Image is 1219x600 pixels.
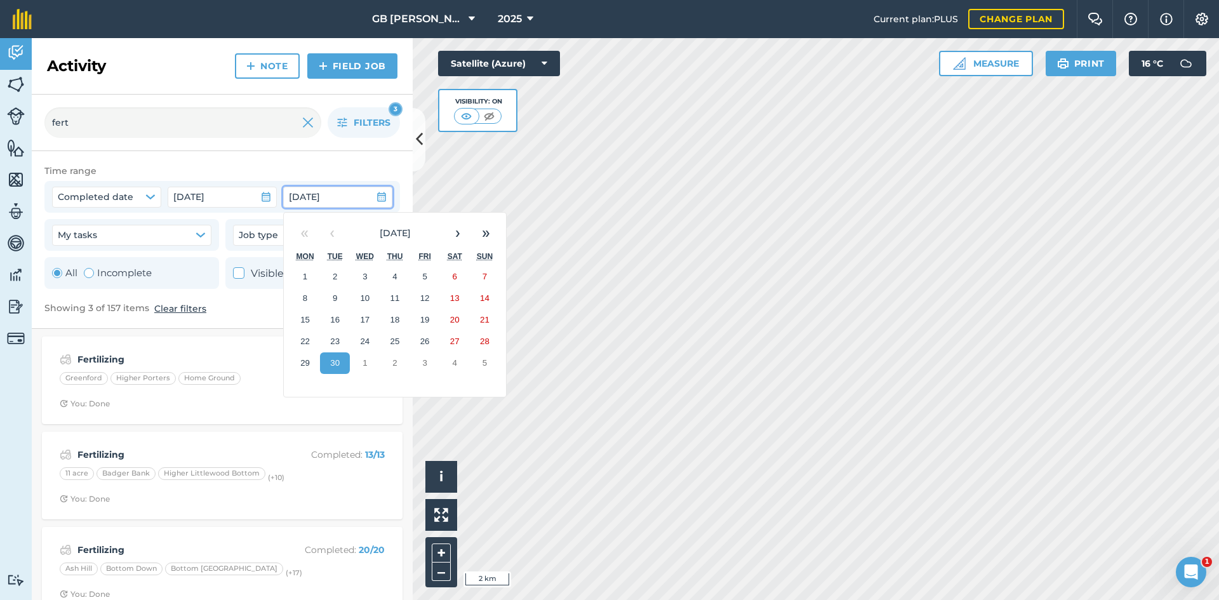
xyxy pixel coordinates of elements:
[290,219,318,247] button: «
[380,266,410,288] button: September 4, 2025
[1176,557,1206,587] iframe: Intercom live chat
[350,266,380,288] button: September 3, 2025
[346,219,444,247] button: [DATE]
[303,293,307,303] abbr: September 8, 2025
[330,358,340,368] abbr: September 30, 2025
[432,563,451,581] button: –
[1142,51,1163,76] span: 16 ° C
[372,11,463,27] span: GB [PERSON_NAME] Farms
[453,358,457,368] abbr: October 4, 2025
[380,288,410,309] button: September 11, 2025
[440,331,470,352] button: September 27, 2025
[303,272,307,281] abbr: September 1, 2025
[450,315,460,324] abbr: September 20, 2025
[363,358,367,368] abbr: October 1, 2025
[13,9,32,29] img: fieldmargin Logo
[1088,13,1103,25] img: Two speech bubbles overlapping with the left bubble in the forefront
[318,219,346,247] button: ‹
[448,252,462,261] abbr: Saturday
[874,12,958,26] span: Current plan : PLUS
[290,309,320,331] button: September 15, 2025
[450,337,460,346] abbr: September 27, 2025
[330,315,340,324] abbr: September 16, 2025
[440,352,470,374] button: October 4, 2025
[470,288,500,309] button: September 14, 2025
[320,309,350,331] button: September 16, 2025
[470,331,500,352] button: September 28, 2025
[390,337,400,346] abbr: September 25, 2025
[438,51,560,76] button: Satellite (Azure)
[410,352,440,374] button: October 3, 2025
[360,293,370,303] abbr: September 10, 2025
[363,272,367,281] abbr: September 3, 2025
[1046,51,1117,76] button: Print
[470,352,500,374] button: October 5, 2025
[968,9,1064,29] a: Change plan
[434,508,448,522] img: Four arrows, one pointing top left, one top right, one bottom right and the last bottom left
[380,331,410,352] button: September 25, 2025
[425,461,457,493] button: Attributions
[472,219,500,247] button: »
[300,337,310,346] abbr: September 22, 2025
[387,252,403,261] abbr: Thursday
[444,219,472,247] button: ›
[450,293,460,303] abbr: September 13, 2025
[422,272,427,281] abbr: September 5, 2025
[360,337,370,346] abbr: September 24, 2025
[498,11,522,27] span: 2025
[290,266,320,288] button: September 1, 2025
[480,293,490,303] abbr: September 14, 2025
[328,252,343,261] abbr: Tuesday
[1194,13,1209,25] img: A cog icon
[420,293,430,303] abbr: September 12, 2025
[483,358,487,368] abbr: October 5, 2025
[454,97,502,107] div: Visibility: On
[330,337,340,346] abbr: September 23, 2025
[440,266,470,288] button: September 6, 2025
[350,352,380,374] button: October 1, 2025
[420,315,430,324] abbr: September 19, 2025
[477,252,493,261] abbr: Sunday
[380,352,410,374] button: October 2, 2025
[453,272,457,281] abbr: September 6, 2025
[290,331,320,352] button: September 22, 2025
[432,543,451,563] button: +
[458,110,474,123] img: svg+xml;base64,PHN2ZyB4bWxucz0iaHR0cDovL3d3dy53My5vcmcvMjAwMC9zdmciIHdpZHRoPSI1MCIgaGVpZ2h0PSI0MC...
[320,331,350,352] button: September 23, 2025
[410,331,440,352] button: September 26, 2025
[410,288,440,309] button: September 12, 2025
[439,469,443,484] span: i
[300,315,310,324] abbr: September 15, 2025
[350,288,380,309] button: September 10, 2025
[422,358,427,368] abbr: October 3, 2025
[1160,11,1173,27] img: svg+xml;base64,PHN2ZyB4bWxucz0iaHR0cDovL3d3dy53My5vcmcvMjAwMC9zdmciIHdpZHRoPSIxNyIgaGVpZ2h0PSIxNy...
[356,252,374,261] abbr: Wednesday
[360,315,370,324] abbr: September 17, 2025
[320,352,350,374] button: September 30, 2025
[418,252,430,261] abbr: Friday
[300,358,310,368] abbr: September 29, 2025
[440,288,470,309] button: September 13, 2025
[1202,557,1212,567] span: 1
[1057,56,1069,71] img: svg+xml;base64,PHN2ZyB4bWxucz0iaHR0cDovL3d3dy53My5vcmcvMjAwMC9zdmciIHdpZHRoPSIxOSIgaGVpZ2h0PSIyNC...
[481,110,497,123] img: svg+xml;base64,PHN2ZyB4bWxucz0iaHR0cDovL3d3dy53My5vcmcvMjAwMC9zdmciIHdpZHRoPSI1MCIgaGVpZ2h0PSI0MC...
[420,337,430,346] abbr: September 26, 2025
[480,315,490,324] abbr: September 21, 2025
[470,266,500,288] button: September 7, 2025
[320,288,350,309] button: September 9, 2025
[410,309,440,331] button: September 19, 2025
[350,309,380,331] button: September 17, 2025
[390,315,400,324] abbr: September 18, 2025
[1173,51,1199,76] img: svg+xml;base64,PD94bWwgdmVyc2lvbj0iMS4wIiBlbmNvZGluZz0idXRmLTgiPz4KPCEtLSBHZW5lcmF0b3I6IEFkb2JlIE...
[939,51,1033,76] button: Measure
[296,252,314,261] abbr: Monday
[380,227,411,239] span: [DATE]
[333,272,337,281] abbr: September 2, 2025
[350,331,380,352] button: September 24, 2025
[392,272,397,281] abbr: September 4, 2025
[290,352,320,374] button: September 29, 2025
[470,309,500,331] button: September 21, 2025
[483,272,487,281] abbr: September 7, 2025
[390,293,400,303] abbr: September 11, 2025
[953,57,966,70] img: Ruler icon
